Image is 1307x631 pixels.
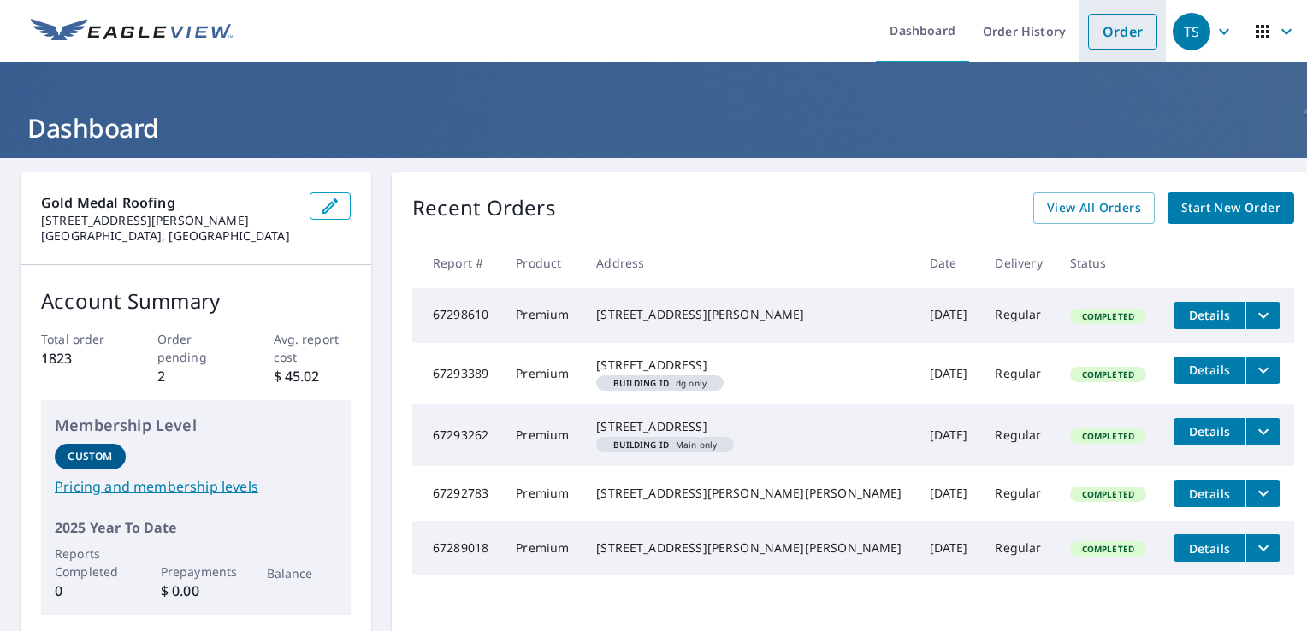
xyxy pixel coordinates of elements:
[41,192,296,213] p: Gold Medal Roofing
[412,521,502,575] td: 67289018
[21,110,1286,145] h1: Dashboard
[55,476,337,497] a: Pricing and membership levels
[267,564,338,582] p: Balance
[613,440,669,449] em: Building ID
[502,288,583,343] td: Premium
[502,343,583,404] td: Premium
[981,466,1056,521] td: Regular
[1181,198,1280,219] span: Start New Order
[916,466,982,521] td: [DATE]
[1088,14,1157,50] a: Order
[41,286,351,316] p: Account Summary
[596,485,902,502] div: [STREET_ADDRESS][PERSON_NAME][PERSON_NAME]
[274,366,352,386] p: $ 45.02
[981,238,1056,288] th: Delivery
[1245,480,1280,507] button: filesDropdownBtn-67292783
[412,343,502,404] td: 67293389
[916,288,982,343] td: [DATE]
[603,379,717,387] span: dg only
[55,414,337,437] p: Membership Level
[1174,418,1245,445] button: detailsBtn-67293262
[981,521,1056,575] td: Regular
[1184,307,1235,323] span: Details
[596,540,902,557] div: [STREET_ADDRESS][PERSON_NAME][PERSON_NAME]
[916,343,982,404] td: [DATE]
[596,418,902,435] div: [STREET_ADDRESS]
[596,357,902,374] div: [STREET_ADDRESS]
[1047,198,1141,219] span: View All Orders
[55,545,126,581] p: Reports Completed
[161,581,232,601] p: $ 0.00
[583,238,915,288] th: Address
[613,379,669,387] em: Building ID
[916,238,982,288] th: Date
[1245,534,1280,562] button: filesDropdownBtn-67289018
[603,440,727,449] span: Main only
[1072,369,1144,380] span: Completed
[1174,534,1245,562] button: detailsBtn-67289018
[1173,13,1210,50] div: TS
[1174,302,1245,329] button: detailsBtn-67298610
[981,288,1056,343] td: Regular
[412,288,502,343] td: 67298610
[412,192,556,224] p: Recent Orders
[1184,423,1235,439] span: Details
[916,521,982,575] td: [DATE]
[1056,238,1160,288] th: Status
[31,19,233,44] img: EV Logo
[502,404,583,466] td: Premium
[1245,302,1280,329] button: filesDropdownBtn-67298610
[1072,310,1144,322] span: Completed
[55,581,126,601] p: 0
[1174,357,1245,384] button: detailsBtn-67293389
[981,404,1056,466] td: Regular
[41,228,296,244] p: [GEOGRAPHIC_DATA], [GEOGRAPHIC_DATA]
[1072,543,1144,555] span: Completed
[41,330,119,348] p: Total order
[1174,480,1245,507] button: detailsBtn-67292783
[1072,488,1144,500] span: Completed
[157,366,235,386] p: 2
[41,348,119,369] p: 1823
[1245,418,1280,445] button: filesDropdownBtn-67293262
[596,306,902,323] div: [STREET_ADDRESS][PERSON_NAME]
[502,466,583,521] td: Premium
[274,330,352,366] p: Avg. report cost
[1184,540,1235,557] span: Details
[916,404,982,466] td: [DATE]
[55,517,337,538] p: 2025 Year To Date
[41,213,296,228] p: [STREET_ADDRESS][PERSON_NAME]
[1168,192,1294,224] a: Start New Order
[1184,486,1235,502] span: Details
[68,449,112,464] p: Custom
[981,343,1056,404] td: Regular
[1184,362,1235,378] span: Details
[161,563,232,581] p: Prepayments
[412,238,502,288] th: Report #
[502,238,583,288] th: Product
[1072,430,1144,442] span: Completed
[1245,357,1280,384] button: filesDropdownBtn-67293389
[157,330,235,366] p: Order pending
[1033,192,1155,224] a: View All Orders
[412,466,502,521] td: 67292783
[412,404,502,466] td: 67293262
[502,521,583,575] td: Premium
